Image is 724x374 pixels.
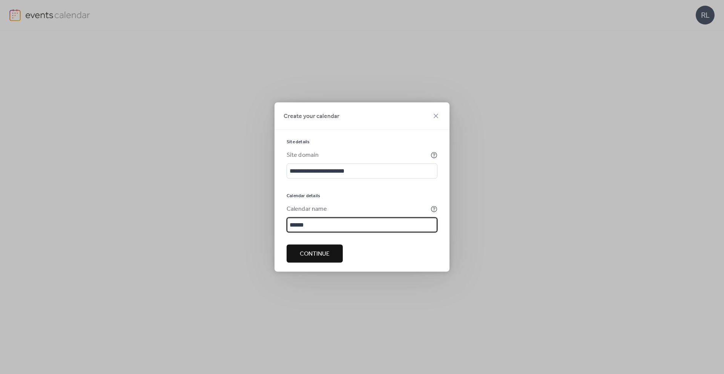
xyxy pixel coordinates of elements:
span: Site details [287,139,310,145]
div: Calendar name [287,205,429,214]
span: Calendar details [287,193,320,199]
span: Create your calendar [284,112,339,121]
span: Continue [300,250,330,259]
div: Site domain [287,151,429,160]
button: Continue [287,245,343,263]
